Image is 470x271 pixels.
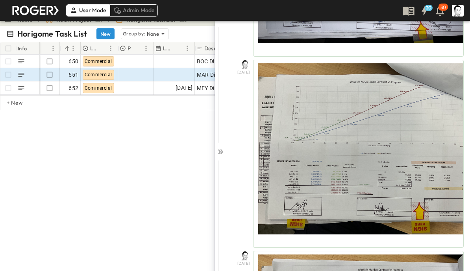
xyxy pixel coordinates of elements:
[16,42,40,55] div: Info
[163,44,172,52] p: Last Email Date
[204,44,233,52] p: Description
[90,44,96,52] p: Log
[66,4,110,16] div: User Mode
[68,84,78,92] span: 652
[183,44,192,53] button: Menu
[128,44,131,52] p: Priority
[96,28,115,39] button: New
[85,59,112,64] span: Commercial
[141,44,151,53] button: Menu
[197,57,247,65] span: BOC Direct Worklife
[85,72,112,77] span: Commercial
[237,69,250,76] span: [DATE]
[97,44,106,53] button: Sort
[241,251,250,260] img: Profile Picture
[176,83,192,92] span: [DATE]
[133,44,141,53] button: Sort
[237,260,250,267] span: [DATE]
[68,71,78,79] span: 651
[63,44,72,53] button: Sort
[17,28,87,39] p: Horigome Task List
[123,30,145,38] p: Group by:
[7,99,11,107] p: + New
[43,44,51,53] button: Sort
[85,85,112,91] span: Commercial
[147,30,159,38] p: None
[452,5,464,17] img: Profile Picture
[106,44,115,53] button: Menu
[68,57,78,65] span: 650
[110,4,158,16] div: Admin Mode
[426,5,432,11] h6: 20
[48,44,58,53] button: Menu
[197,84,247,92] span: MEY Direct Worklife
[174,44,183,53] button: Sort
[241,60,250,69] img: Profile Picture
[68,44,78,53] button: Menu
[18,37,27,59] div: Info
[440,4,446,11] p: 30
[197,71,248,79] span: MAR Direct Worklife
